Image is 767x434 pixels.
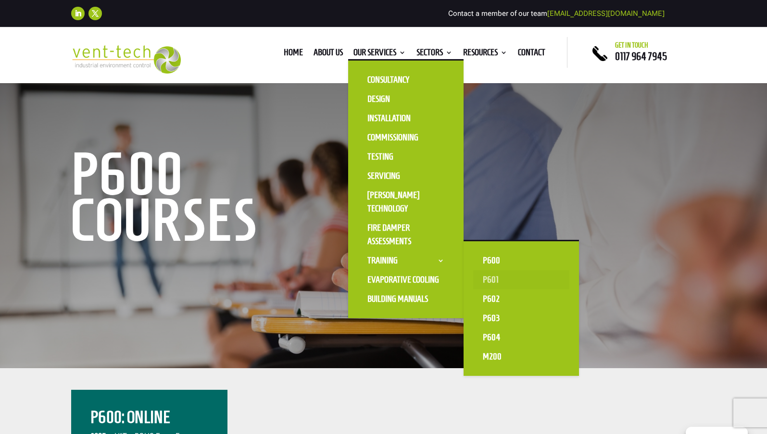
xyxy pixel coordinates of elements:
a: Installation [358,109,454,128]
a: Servicing [358,166,454,186]
a: About us [314,49,343,60]
a: M200 [473,347,569,366]
a: Training [358,251,454,270]
a: Testing [358,147,454,166]
a: 0117 964 7945 [615,50,667,62]
a: P604 [473,328,569,347]
a: P602 [473,289,569,309]
a: Consultancy [358,70,454,89]
a: P603 [473,309,569,328]
a: [PERSON_NAME] Technology [358,186,454,218]
a: Follow on X [88,7,102,20]
a: Follow on LinkedIn [71,7,85,20]
a: Fire Damper Assessments [358,218,454,251]
a: Contact [518,49,545,60]
a: Evaporative Cooling [358,270,454,289]
a: Building Manuals [358,289,454,309]
a: [EMAIL_ADDRESS][DOMAIN_NAME] [547,9,665,18]
a: Commissioning [358,128,454,147]
a: Design [358,89,454,109]
a: Our Services [353,49,406,60]
span: Contact a member of our team [448,9,665,18]
h2: P600: Online [90,409,208,431]
img: 2023-09-27T08_35_16.549ZVENT-TECH---Clear-background [71,45,181,74]
a: Home [284,49,303,60]
h1: P600 Courses [71,151,365,248]
a: Sectors [416,49,453,60]
a: P600 [473,251,569,270]
a: P601 [473,270,569,289]
span: Get in touch [615,41,648,49]
a: Resources [463,49,507,60]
